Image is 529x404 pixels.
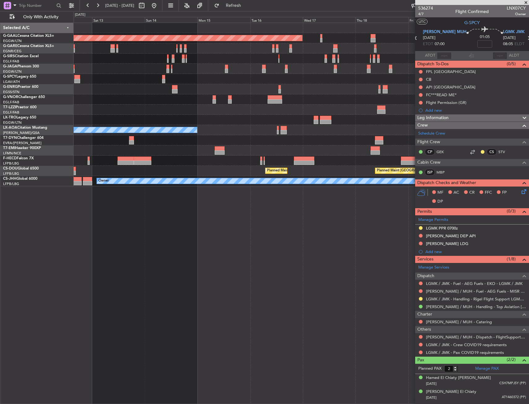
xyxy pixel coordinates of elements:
div: ISP [425,169,435,176]
span: G-SIRS [3,54,15,58]
span: LX-AOA [3,126,17,130]
div: [PERSON_NAME] LDG [426,241,468,246]
span: DP [437,199,443,205]
a: LGMK / JMK - Handling - Rigel Flight Support LGMK/JMK [426,296,526,302]
div: CS [487,148,497,155]
span: ELDT [514,41,524,47]
div: Add new [425,108,526,113]
a: LGAV/ATH [3,80,20,84]
span: ETOT [423,41,433,47]
a: STV [498,149,512,155]
span: Crew [417,122,428,129]
a: LX-TROLegacy 650 [3,116,36,119]
span: Owner [507,11,526,17]
div: Hamed El Chiaty [PERSON_NAME] [426,375,491,381]
span: 01:05 [480,34,490,40]
span: C5H7MPJ5Y (PP) [499,381,526,386]
span: G-JAGA [3,65,17,68]
div: Sat 13 [92,17,145,23]
button: UTC [417,19,428,24]
span: CS-JHH [3,177,16,181]
div: FPL [GEOGRAPHIC_DATA] [426,69,476,74]
a: EGNR/CEG [3,49,22,54]
a: CS-JHHGlobal 6000 [3,177,37,181]
div: Flight Permission (GR) [426,100,467,105]
span: (0/3) [507,208,516,214]
span: G-GARE [3,44,17,48]
span: FFC [485,190,492,196]
a: LX-AOACitation Mustang [3,126,47,130]
div: Owner [98,176,109,186]
span: [DATE] [503,35,516,41]
span: Pax [417,357,424,364]
span: CR [469,190,475,196]
a: EGLF/FAB [3,100,19,105]
a: GEK [437,149,450,155]
span: [DATE] - [DATE] [105,3,134,8]
a: [PERSON_NAME] / MUH - Dispatch - FlightSupport Dispatch [GEOGRAPHIC_DATA] [426,334,526,340]
a: EGGW/LTN [3,120,22,125]
a: T7-EMIHawker 900XP [3,146,41,150]
div: LGMK PPR 0700z [426,226,458,231]
div: Planned Maint [GEOGRAPHIC_DATA] ([GEOGRAPHIC_DATA]) [267,166,364,175]
span: ALDT [509,53,519,59]
span: (2/2) [507,356,516,363]
span: FP [502,190,507,196]
a: Manage PAX [475,366,499,372]
span: Leg Information [417,114,449,122]
button: Refresh [211,1,248,11]
div: Thu 18 [355,17,408,23]
a: LFPB/LBG [3,182,19,186]
a: CS-DOUGlobal 6500 [3,167,39,170]
span: AC [454,190,459,196]
a: G-GAALCessna Citation XLS+ [3,34,54,38]
div: Mon 15 [197,17,250,23]
a: EGSS/STN [3,90,19,94]
a: MBP [437,170,450,175]
div: Planned Maint [GEOGRAPHIC_DATA] ([GEOGRAPHIC_DATA]) [377,166,474,175]
span: LX-TRO [3,116,16,119]
span: F-HECD [3,157,17,160]
span: Only With Activity [16,15,65,19]
span: 4/7 [418,11,433,17]
a: EGGW/LTN [3,39,22,43]
div: CB [426,77,431,82]
span: (0/5) [507,61,516,67]
span: [DATE] [423,35,436,41]
a: LGMK / JMK - Fuel - AEG Fuels - EKO - LGMK / JMK [426,281,523,286]
a: Schedule Crew [418,131,445,137]
a: EVRA/[PERSON_NAME] [3,141,41,145]
span: G-VNOR [3,95,18,99]
span: 536274 [418,5,433,11]
a: G-SIRSCitation Excel [3,54,39,58]
a: LFMN/NCE [3,151,21,156]
span: T7-EMI [3,146,15,150]
span: Others [417,326,431,333]
span: Charter [417,311,432,318]
span: Services [417,256,433,263]
a: LGMK / JMK - Crew COVID19 requirements [426,342,507,347]
div: API [GEOGRAPHIC_DATA] [426,84,475,90]
span: Refresh [221,3,247,8]
span: Dispatch [417,273,434,280]
a: [PERSON_NAME] / MUH - Fuel - AEG Fuels - MISR Petroleum - [PERSON_NAME] / MUH [426,289,526,294]
div: Wed 17 [303,17,355,23]
span: LGMK JMK [503,29,525,35]
span: G-GAAL [3,34,17,38]
span: T7-LZZI [3,105,16,109]
a: G-SPCYLegacy 650 [3,75,36,79]
a: Manage Services [418,264,449,271]
span: G-SPCY [3,75,16,79]
span: AT1460372 (PP) [502,395,526,400]
span: Flight Crew [417,139,440,146]
span: Dispatch Checks and Weather [417,179,476,187]
a: [PERSON_NAME] / MUH - Handling - Top Aviation [PERSON_NAME]/MUH [426,304,526,309]
a: T7-DYNChallenger 604 [3,136,44,140]
a: [PERSON_NAME]/QSA [3,131,40,135]
a: [PERSON_NAME] / MUH - Catering [426,319,492,324]
span: MF [437,190,443,196]
div: Sun 14 [145,17,197,23]
a: EGLF/FAB [3,110,19,115]
a: T7-LZZIPraetor 600 [3,105,37,109]
div: [DATE] [75,12,85,18]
